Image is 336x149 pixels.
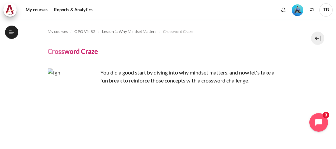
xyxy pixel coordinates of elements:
img: Level #3 [292,4,303,16]
a: My courses [48,28,68,36]
a: My courses [23,3,50,17]
a: Reports & Analytics [52,3,95,17]
a: OPO VN B2 [74,28,95,36]
a: Crossword Craze [163,28,193,36]
span: Crossword Craze [163,29,193,35]
img: Architeck [5,5,15,15]
nav: Navigation bar [48,26,289,37]
h4: Crossword Craze [48,47,98,56]
span: OPO VN B2 [74,29,95,35]
a: Architeck Architeck [3,3,20,17]
a: Lesson 1: Why Mindset Matters [102,28,156,36]
a: User menu [319,3,333,17]
a: Level #3 [289,4,306,16]
img: fgh [48,69,98,118]
button: Languages [307,5,317,15]
div: Show notification window with no new notifications [278,5,288,15]
span: TB [319,3,333,17]
span: You did a good start by diving into why mindset matters, and now let's take a fun break to reinfo... [100,69,274,83]
span: Lesson 1: Why Mindset Matters [102,29,156,35]
span: My courses [48,29,68,35]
